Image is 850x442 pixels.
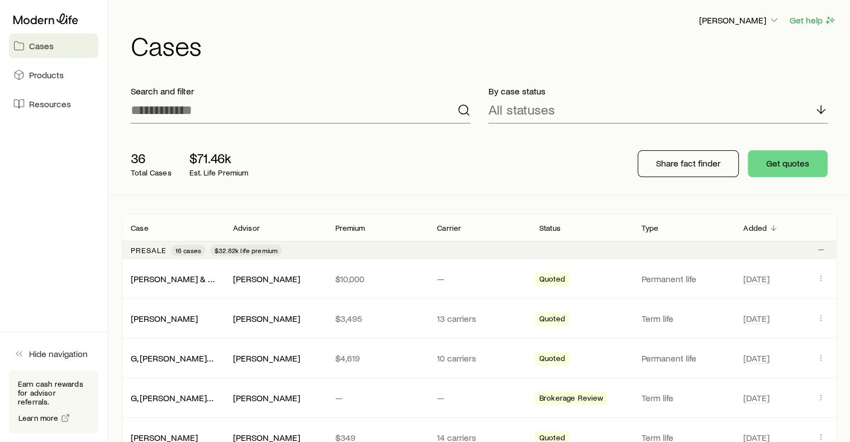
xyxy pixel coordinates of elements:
span: [DATE] [743,273,770,284]
div: G, [PERSON_NAME] 70 [131,392,215,404]
span: [DATE] [743,313,770,324]
div: Earn cash rewards for advisor referrals.Learn more [9,370,98,433]
p: $71.46k [189,150,249,166]
p: $10,000 [335,273,419,284]
span: Hide navigation [29,348,88,359]
p: Advisor [233,224,260,232]
span: Brokerage Review [539,393,604,405]
button: Hide navigation [9,341,98,366]
p: Total Cases [131,168,172,177]
p: — [335,392,419,403]
p: Term life [642,313,726,324]
a: Cases [9,34,98,58]
div: [PERSON_NAME] [233,273,300,285]
p: Carrier [437,224,461,232]
span: Quoted [539,314,565,326]
a: G, [PERSON_NAME] 70 [131,392,217,403]
button: Share fact finder [638,150,739,177]
a: [PERSON_NAME] [131,313,198,324]
span: Quoted [539,354,565,365]
p: $4,619 [335,353,419,364]
p: 36 [131,150,172,166]
p: Permanent life [642,353,726,364]
p: Term life [642,392,726,403]
div: [PERSON_NAME] [233,392,300,404]
div: [PERSON_NAME] [131,313,198,325]
div: [PERSON_NAME] [233,353,300,364]
button: Get help [789,14,837,27]
span: Quoted [539,274,565,286]
p: Type [642,224,659,232]
p: Status [539,224,561,232]
span: [DATE] [743,353,770,364]
a: Resources [9,92,98,116]
p: Earn cash rewards for advisor referrals. [18,379,89,406]
p: Premium [335,224,365,232]
p: 10 carriers [437,353,521,364]
p: — [437,392,521,403]
span: Resources [29,98,71,110]
h1: Cases [131,32,837,59]
button: Get quotes [748,150,828,177]
a: G, [PERSON_NAME] 56 [131,353,219,363]
a: [PERSON_NAME] & [PERSON_NAME] [131,273,275,284]
p: Share fact finder [656,158,720,169]
p: Permanent life [642,273,726,284]
a: Products [9,63,98,87]
span: $32.82k life premium [215,246,278,255]
p: Presale [131,246,167,255]
p: Added [743,224,767,232]
p: [PERSON_NAME] [699,15,780,26]
p: All statuses [488,102,555,117]
p: Est. Life Premium [189,168,249,177]
span: [DATE] [743,392,770,403]
span: Cases [29,40,54,51]
div: G, [PERSON_NAME] 56 [131,353,215,364]
span: Learn more [18,414,59,422]
button: [PERSON_NAME] [699,14,780,27]
span: Products [29,69,64,80]
p: 13 carriers [437,313,521,324]
p: Search and filter [131,85,471,97]
span: 16 cases [175,246,201,255]
p: $3,495 [335,313,419,324]
div: [PERSON_NAME] [233,313,300,325]
p: Case [131,224,149,232]
div: [PERSON_NAME] & [PERSON_NAME] [131,273,215,285]
p: — [437,273,521,284]
p: By case status [488,85,828,97]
